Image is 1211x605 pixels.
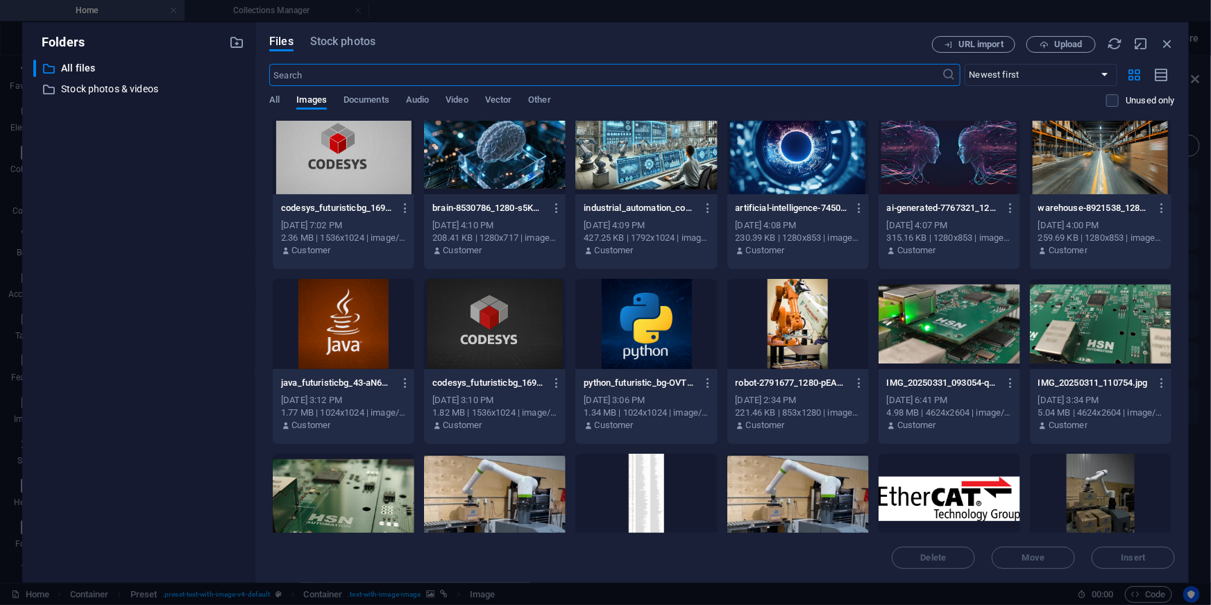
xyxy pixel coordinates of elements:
div: 315.16 KB | 1280x853 | image/jpeg [887,232,1012,244]
div: [DATE] 4:09 PM [584,219,709,232]
div: [DATE] 3:12 PM [281,394,406,407]
p: Customer [897,419,936,432]
p: IMG_20250331_093054-qffKtM_VDGxpfNhJphV-2g.jpg [887,377,999,389]
button: Upload [1026,36,1096,53]
i: Close [1160,36,1175,51]
div: [DATE] 3:10 PM [432,394,557,407]
div: Stock photos & videos [33,80,244,98]
p: brain-8530786_1280-s5KVgap0qFF5PlZ5vU9Y8w.jpg [432,202,545,214]
div: ​ [33,60,36,77]
p: java_futuristicbg_43-aN6HRJe-z8iLUD32g5BcsA.png [281,377,393,389]
div: 427.25 KB | 1792x1024 | image/jpeg [584,232,709,244]
span: URL import [958,40,1003,49]
div: 208.41 KB | 1280x717 | image/jpeg [432,232,557,244]
div: [DATE] 3:06 PM [584,394,709,407]
span: Other [528,92,550,111]
div: [DATE] 4:00 PM [1038,219,1163,232]
div: 5.04 MB | 4624x2604 | image/jpeg [1038,407,1163,419]
span: All [269,92,280,111]
span: Images [296,92,327,111]
p: Customer [1049,244,1087,257]
p: Customer [443,419,482,432]
p: robot-2791677_1280-pEAg9loFJKb-OXF0eEiY6w.jpg [736,377,848,389]
p: Customer [1049,419,1087,432]
i: Reload [1107,36,1122,51]
p: Customer [443,244,482,257]
i: Minimize [1133,36,1149,51]
div: 230.39 KB | 1280x853 | image/jpeg [736,232,861,244]
i: Create new folder [229,35,244,50]
p: Customer [291,244,330,257]
button: URL import [932,36,1015,53]
div: [DATE] 4:07 PM [887,219,1012,232]
p: codesys_futuristicbg_1692-MOruDX6wW_ymLB4YZ2CcpA.png [281,202,393,214]
p: artificial-intelligence-7450797_1280-GeMt6EQbDS8Wp-_Pn9TtCA.jpg [736,202,848,214]
p: IMG_20250311_110754.jpg [1038,377,1151,389]
p: Customer [595,244,634,257]
div: [DATE] 7:02 PM [281,219,406,232]
div: [DATE] 3:34 PM [1038,394,1163,407]
p: industrial_automation_control_room--kZBtK-URdD4MIevGLHCeQ.jpg [584,202,696,214]
div: [DATE] 4:08 PM [736,219,861,232]
p: Displays only files that are not in use on the website. Files added during this session can still... [1126,94,1175,107]
div: [DATE] 2:34 PM [736,394,861,407]
div: 1.82 MB | 1536x1024 | image/png [432,407,557,419]
span: Documents [344,92,389,111]
div: [DATE] 4:10 PM [432,219,557,232]
p: Customer [897,244,936,257]
div: 1.34 MB | 1024x1024 | image/png [584,407,709,419]
span: Audio [406,92,429,111]
span: Video [446,92,468,111]
p: warehouse-8921538_1280-VFMEBfyVk43Pp-cNZctdpA.jpg [1038,202,1151,214]
p: All files [61,60,219,76]
span: Upload [1054,40,1083,49]
p: Customer [595,419,634,432]
p: python_futuristic_bg-OVTCnJ9LAV50AWkKuxgX7A.png [584,377,696,389]
div: 1.77 MB | 1024x1024 | image/png [281,407,406,419]
div: 2.36 MB | 1536x1024 | image/png [281,232,406,244]
p: Folders [33,33,85,51]
p: Customer [746,419,785,432]
input: Search [269,64,942,86]
span: Stock photos [310,33,375,50]
div: [DATE] 6:41 PM [887,394,1012,407]
p: Stock photos & videos [61,81,219,97]
div: 259.69 KB | 1280x853 | image/jpeg [1038,232,1163,244]
p: codesys_futuristicbg_169-KH2zb0Z2ptak2-5IjEgR3w.png [432,377,545,389]
span: Vector [485,92,512,111]
p: ai-generated-7767321_1280-6ttz-3_ou5H-TQFmaeDKWw.jpg [887,202,999,214]
p: Customer [746,244,785,257]
p: Customer [291,419,330,432]
div: 221.46 KB | 853x1280 | image/jpeg [736,407,861,419]
span: Files [269,33,294,50]
div: 4.98 MB | 4624x2604 | image/jpeg [887,407,1012,419]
